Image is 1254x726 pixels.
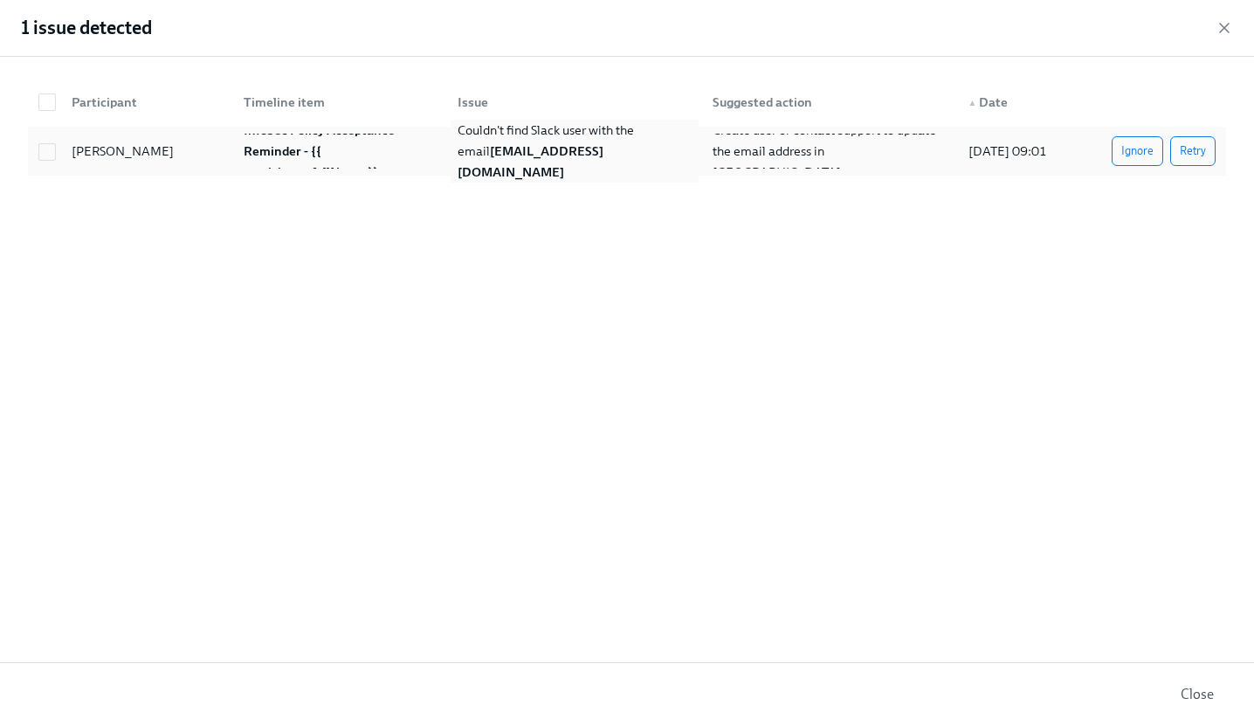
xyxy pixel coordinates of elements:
div: Issue [444,85,699,120]
strong: [EMAIL_ADDRESS][DOMAIN_NAME] [458,143,603,180]
div: Timeline item [237,92,444,113]
div: Participant [58,85,230,120]
div: ▲Date [954,85,1083,120]
div: Date [961,92,1083,113]
div: [PERSON_NAME]InfoSec Policy Acceptance Reminder - {{ participant.fullName }}Couldn't find Slack u... [28,127,1226,176]
h2: 1 issue detected [21,15,152,41]
button: Retry [1170,136,1216,166]
div: Issue [451,92,699,113]
span: Ignore [1121,142,1154,160]
span: Create user or contact Support to update the email address in [GEOGRAPHIC_DATA] [713,122,939,180]
div: [PERSON_NAME] [65,141,230,162]
span: Couldn't find Slack user with the email [458,122,637,180]
div: [DATE] 09:01 [961,141,1083,162]
span: Close [1181,686,1214,703]
span: ▲ [968,99,977,107]
div: Timeline item [230,85,444,120]
span: Retry [1180,142,1206,160]
strong: InfoSec Policy Acceptance Reminder - {{ participant.fullName }} [244,122,397,180]
div: Suggested action [706,92,954,113]
button: Close [1168,677,1226,712]
div: Suggested action [699,85,954,120]
div: Participant [65,92,230,113]
button: Ignore [1112,136,1163,166]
